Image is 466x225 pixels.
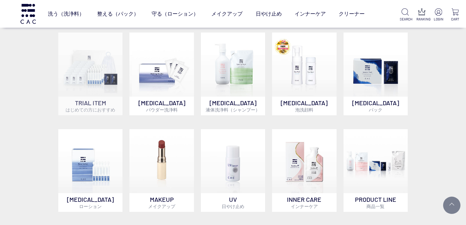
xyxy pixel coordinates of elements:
[295,4,326,23] a: インナーケア
[339,4,365,23] a: クリーナー
[344,193,408,212] p: PRODUCT LINE
[129,33,194,115] a: [MEDICAL_DATA]パウダー洗浄料
[400,8,410,22] a: SEARCH
[58,33,122,115] a: トライアルセット TRIAL ITEMはじめての方におすすめ
[272,129,336,212] a: インナーケア INNER CAREインナーケア
[344,33,408,115] a: [MEDICAL_DATA]パック
[19,4,37,24] img: logo
[129,193,194,212] p: MAKEUP
[433,17,444,22] p: LOGIN
[146,107,178,112] span: パウダー洗浄料
[450,8,460,22] a: CART
[58,129,122,212] a: [MEDICAL_DATA]ローション
[211,4,243,23] a: メイクアップ
[48,4,84,23] a: 洗う（洗浄料）
[366,204,384,209] span: 商品一覧
[148,204,175,209] span: メイクアップ
[97,4,139,23] a: 整える（パック）
[66,107,115,112] span: はじめての方におすすめ
[272,97,336,115] p: [MEDICAL_DATA]
[222,204,244,209] span: 日やけ止め
[272,193,336,212] p: INNER CARE
[129,129,194,212] a: MAKEUPメイクアップ
[129,97,194,115] p: [MEDICAL_DATA]
[272,129,336,193] img: インナーケア
[201,193,265,212] p: UV
[256,4,282,23] a: 日やけ止め
[272,33,336,115] a: 泡洗顔料 [MEDICAL_DATA]泡洗顔料
[344,129,408,212] a: PRODUCT LINE商品一覧
[58,97,122,115] p: TRIAL ITEM
[369,107,382,112] span: パック
[416,8,427,22] a: RANKING
[295,107,313,112] span: 泡洗顔料
[272,33,336,97] img: 泡洗顔料
[291,204,318,209] span: インナーケア
[58,193,122,212] p: [MEDICAL_DATA]
[400,17,410,22] p: SEARCH
[450,17,460,22] p: CART
[433,8,444,22] a: LOGIN
[79,204,102,209] span: ローション
[201,129,265,212] a: UV日やけ止め
[416,17,427,22] p: RANKING
[206,107,260,112] span: 液体洗浄料（シャンプー）
[344,97,408,115] p: [MEDICAL_DATA]
[201,33,265,115] a: [MEDICAL_DATA]液体洗浄料（シャンプー）
[152,4,198,23] a: 守る（ローション）
[201,97,265,115] p: [MEDICAL_DATA]
[58,33,122,97] img: トライアルセット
